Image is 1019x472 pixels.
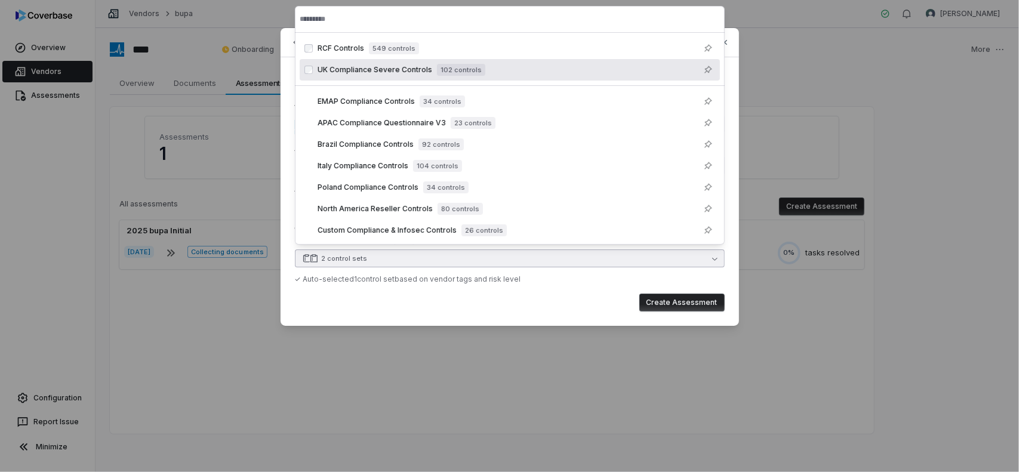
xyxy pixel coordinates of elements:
span: Custom Compliance & Infosec Controls [318,226,457,235]
span: Italy Compliance Controls [318,161,408,171]
div: 2 control sets [321,254,367,263]
span: 549 controls [369,42,419,54]
span: Poland Compliance Controls [318,183,418,192]
span: 23 controls [451,117,495,129]
span: UK Compliance Severe Controls [318,65,432,75]
button: Back [287,32,325,53]
span: Brazil Compliance Controls [318,140,414,149]
span: 102 controls [437,64,485,76]
div: Suggestions [295,33,725,246]
span: 80 controls [438,203,483,215]
span: 26 controls [461,224,507,236]
span: EMAP Compliance Controls [318,97,415,106]
div: ✓ Auto-selected 1 control set based on vendor tags and risk level [295,274,725,284]
span: 34 controls [420,95,465,107]
span: North America Reseller Controls [318,204,433,214]
button: Create Assessment [639,294,725,311]
span: 34 controls [423,181,469,193]
span: RCF Controls [318,44,364,53]
span: 92 controls [418,138,464,150]
span: APAC Compliance Questionnaire V3 [318,118,446,128]
span: 104 controls [413,160,462,172]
